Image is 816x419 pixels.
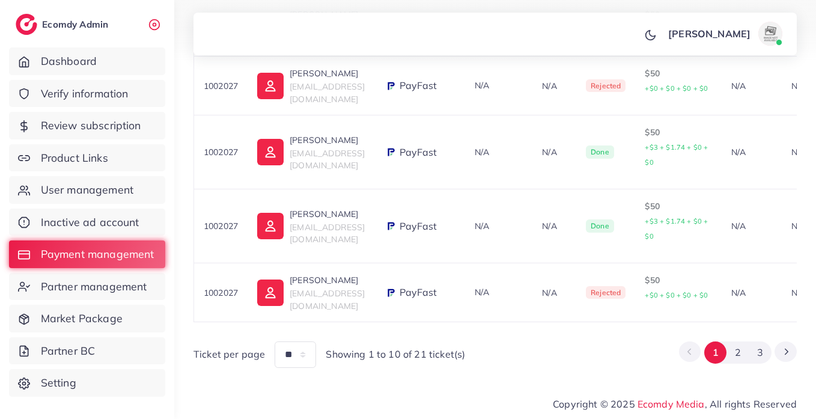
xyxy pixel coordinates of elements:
button: Go to page 1 [704,341,726,364]
span: Inactive ad account [41,215,139,230]
p: [PERSON_NAME] [290,273,365,287]
a: Inactive ad account [9,209,165,236]
a: Verify information [9,80,165,108]
span: Partner management [41,279,147,295]
img: logo [16,14,37,35]
img: ic-user-info.36bf1079.svg [257,139,284,165]
h2: Ecomdy Admin [42,19,111,30]
p: $50 [645,66,711,96]
p: N/A [731,79,772,93]
p: $50 [645,199,711,243]
small: +$0 + $0 + $0 + $0 [645,291,708,299]
img: ic-user-info.36bf1079.svg [257,213,284,239]
p: N/A [731,145,772,159]
p: N/A [542,145,567,159]
img: payment [385,287,397,299]
p: N/A [731,219,772,233]
small: +$0 + $0 + $0 + $0 [645,84,708,93]
a: Payment management [9,240,165,268]
p: [PERSON_NAME] [290,207,365,221]
span: PayFast [400,79,437,93]
small: +$3 + $1.74 + $0 + $0 [645,217,708,240]
span: PayFast [400,219,437,233]
span: Review subscription [41,118,141,133]
p: [PERSON_NAME] [290,66,365,81]
p: 1002027 [204,145,238,159]
p: N/A [542,286,567,300]
span: N/A [475,221,489,231]
a: [PERSON_NAME]avatar [662,22,787,46]
img: payment [385,220,397,232]
span: [EMAIL_ADDRESS][DOMAIN_NAME] [290,148,365,171]
span: Market Package [41,311,123,326]
a: Market Package [9,305,165,332]
a: Partner BC [9,337,165,365]
span: Rejected [586,79,626,93]
button: Go to page 3 [749,341,772,364]
span: Rejected [586,286,626,299]
span: Payment management [41,246,154,262]
span: Done [586,219,614,233]
a: Dashboard [9,47,165,75]
span: [EMAIL_ADDRESS][DOMAIN_NAME] [290,288,365,311]
span: N/A [475,287,489,298]
p: [PERSON_NAME] [668,26,751,41]
a: logoEcomdy Admin [16,14,111,35]
p: $50 [645,125,711,170]
span: N/A [475,80,489,91]
p: 1002027 [204,219,238,233]
button: Go to next page [775,341,797,362]
a: Setting [9,369,165,397]
span: Product Links [41,150,108,166]
span: Verify information [41,86,129,102]
p: N/A [731,286,772,300]
span: Copyright © 2025 [553,397,797,411]
img: payment [385,146,397,158]
p: $50 [645,273,711,302]
img: payment [385,80,397,92]
a: Ecomdy Media [638,398,705,410]
a: Product Links [9,144,165,172]
span: Ticket per page [193,347,265,361]
span: PayFast [400,286,437,299]
span: , All rights Reserved [705,397,797,411]
p: 1002027 [204,79,238,93]
span: Setting [41,375,76,391]
p: N/A [542,219,567,233]
span: PayFast [400,145,437,159]
p: 1002027 [204,286,238,300]
span: [EMAIL_ADDRESS][DOMAIN_NAME] [290,81,365,104]
span: Showing 1 to 10 of 21 ticket(s) [326,347,465,361]
a: Partner management [9,273,165,301]
ul: Pagination [679,341,797,364]
a: Review subscription [9,112,165,139]
img: ic-user-info.36bf1079.svg [257,73,284,99]
img: ic-user-info.36bf1079.svg [257,280,284,306]
small: +$3 + $1.74 + $0 + $0 [645,143,708,167]
span: [EMAIL_ADDRESS][DOMAIN_NAME] [290,222,365,245]
p: N/A [542,79,567,93]
span: N/A [475,147,489,158]
span: Partner BC [41,343,96,359]
a: User management [9,176,165,204]
span: User management [41,182,133,198]
button: Go to page 2 [726,341,749,364]
img: avatar [758,22,782,46]
span: Dashboard [41,54,97,69]
p: [PERSON_NAME] [290,133,365,147]
span: Done [586,145,614,159]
